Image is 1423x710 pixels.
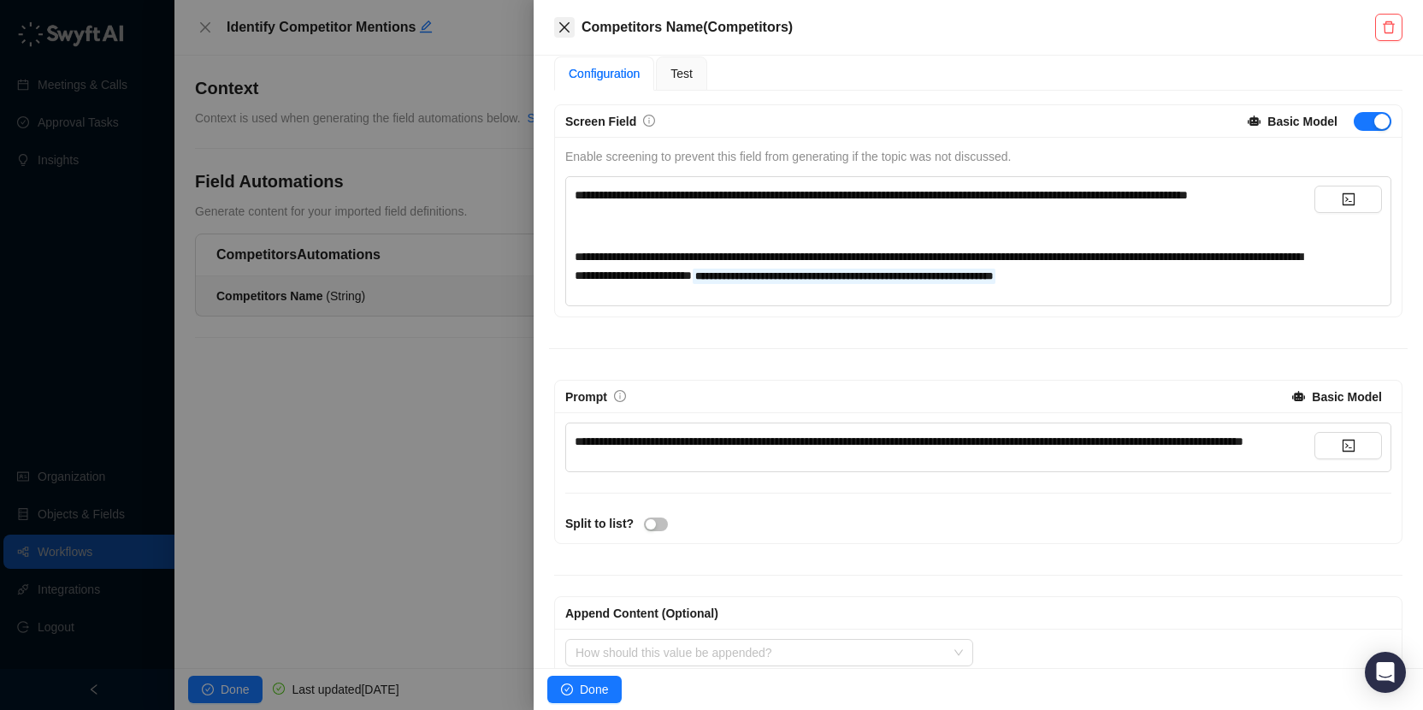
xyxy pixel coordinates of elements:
[643,115,655,127] span: info-circle
[565,390,607,404] span: Prompt
[582,17,1375,38] h5: Competitors Name ( Competitors )
[580,680,608,699] span: Done
[1365,652,1406,693] div: Open Intercom Messenger
[561,683,573,695] span: check-circle
[558,21,571,34] span: close
[565,604,1391,623] div: Append Content (Optional)
[1382,21,1396,34] span: delete
[670,67,693,80] span: Test
[614,390,626,404] a: info-circle
[1267,115,1337,128] strong: Basic Model
[547,676,622,703] button: Done
[643,115,655,128] a: info-circle
[1342,439,1355,453] span: code
[565,150,1011,163] span: Enable screening to prevent this field from generating if the topic was not discussed.
[614,390,626,402] span: info-circle
[565,517,634,530] strong: Split to list?
[565,115,636,128] span: Screen Field
[1312,390,1382,404] strong: Basic Model
[569,64,640,83] div: Configuration
[554,17,575,38] button: Close
[1342,192,1355,206] span: code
